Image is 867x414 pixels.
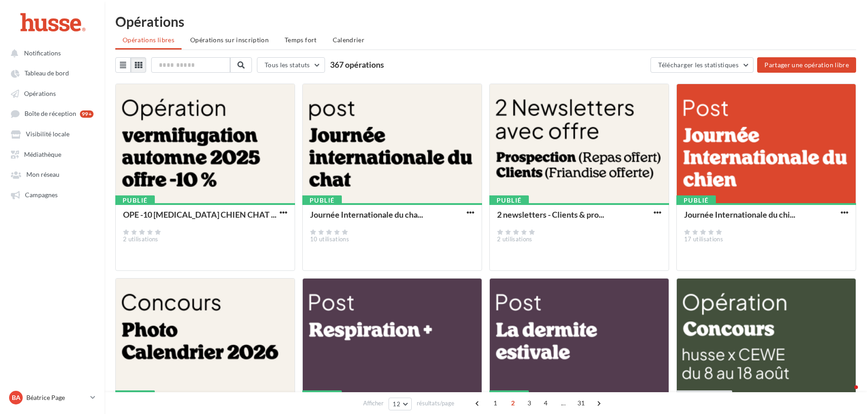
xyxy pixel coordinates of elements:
span: Calendrier [333,36,365,44]
div: Journée Internationale du chi... [684,209,795,219]
iframe: Intercom live chat [836,383,858,405]
button: Télécharger les statistiques [650,57,754,73]
span: Notifications [24,49,61,57]
span: 10 utilisations [310,235,349,243]
span: Mon réseau [26,171,59,179]
div: Publié [302,195,342,205]
span: 1 [488,396,502,410]
div: Brouillon [676,390,732,400]
span: 12 [393,400,400,408]
span: 367 opérations [330,60,384,70]
span: ... [556,396,571,410]
div: 2 newsletters - Clients & pro... [497,209,604,219]
span: Temps fort [285,36,317,44]
a: Visibilité locale [5,125,99,142]
span: Opérations sur inscription [190,36,269,44]
a: Médiathèque [5,146,99,162]
div: Publié [489,390,529,400]
span: Tous les statuts [265,61,310,69]
div: Journée Internationale du cha... [310,209,423,219]
a: Tableau de bord [5,65,99,81]
a: Campagnes [5,186,99,203]
span: Médiathèque [24,150,61,158]
div: Publié [302,390,342,400]
a: Boîte de réception 99+ [5,105,99,122]
span: 3 [522,396,537,410]
a: Ba Béatrice Page [7,389,97,406]
div: OPE -10 [MEDICAL_DATA] CHIEN CHAT ... [123,209,276,219]
button: Tous les statuts [257,57,325,73]
span: Campagnes [25,191,58,199]
a: Opérations [5,85,99,101]
span: résultats/page [417,399,454,408]
span: Opérations [24,90,56,97]
span: Afficher [363,399,384,408]
button: 12 [389,398,412,410]
span: Boîte de réception [25,110,76,118]
div: Publié [115,195,155,205]
div: Publié [489,195,529,205]
span: 17 utilisations [684,235,723,243]
div: Opérations [115,15,856,28]
span: Visibilité locale [26,130,69,138]
span: Ba [12,393,20,402]
span: Tableau de bord [25,70,69,77]
span: Télécharger les statistiques [658,61,739,69]
span: 2 utilisations [497,235,532,243]
button: Partager une opération libre [757,57,856,73]
p: Béatrice Page [26,393,87,402]
div: 99+ [80,110,94,118]
span: 31 [574,396,589,410]
div: Publié [676,195,716,205]
div: Publié [115,390,155,400]
a: Mon réseau [5,166,99,182]
span: 4 [538,396,553,410]
span: 2 utilisations [123,235,158,243]
button: Notifications [5,45,95,61]
span: 2 [506,396,520,410]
